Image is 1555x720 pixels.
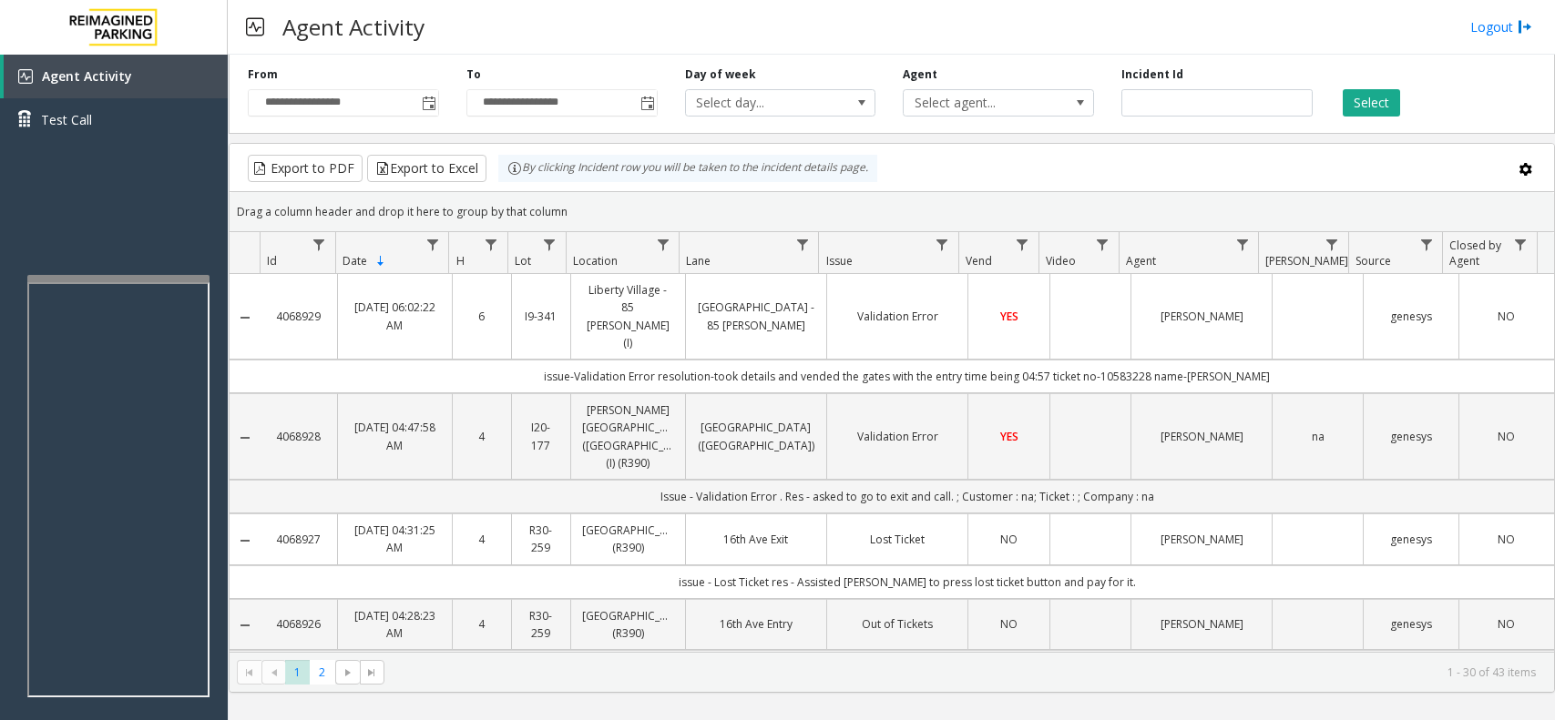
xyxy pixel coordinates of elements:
[685,66,756,83] label: Day of week
[261,480,1554,513] td: Issue - Validation Error . Res - asked to go to exit and call. ; Customer : na; Ticket : ​; Compa...
[267,253,277,269] span: Id
[420,232,445,257] a: Date Filter Menu
[1090,232,1115,257] a: Video Filter Menu
[979,428,1038,445] a: YES
[271,428,326,445] a: 4068928
[1470,531,1543,548] a: NO
[838,308,957,325] a: Validation Error
[979,531,1038,548] a: NO
[1142,615,1261,633] a: [PERSON_NAME]
[456,253,465,269] span: H
[230,431,261,445] a: Collapse Details
[230,618,261,633] a: Collapse Details
[464,615,500,633] a: 4
[697,299,815,333] a: [GEOGRAPHIC_DATA] - 85 [PERSON_NAME]
[230,310,261,325] a: Collapse Details
[826,253,853,269] span: Issue
[1320,232,1345,257] a: Parker Filter Menu
[1498,532,1515,547] span: NO
[271,615,326,633] a: 4068926
[1356,253,1391,269] span: Source
[498,155,877,182] div: By clicking Incident row you will be taken to the incident details page.
[18,69,33,84] img: 'icon'
[1470,615,1543,633] a: NO
[367,155,486,182] button: Export to Excel
[1470,17,1532,36] a: Logout
[1000,532,1018,547] span: NO
[1343,89,1400,117] button: Select
[1142,428,1261,445] a: [PERSON_NAME]
[307,232,332,257] a: Id Filter Menu
[4,55,228,98] a: Agent Activity
[582,281,674,351] a: Liberty Village - 85 [PERSON_NAME] (I)
[271,531,326,548] a: 4068927
[1010,232,1035,257] a: Vend Filter Menu
[341,665,355,680] span: Go to the next page
[364,665,379,680] span: Go to the last page
[41,110,92,129] span: Test Call
[42,67,132,85] span: Agent Activity
[464,531,500,548] a: 4
[1414,232,1438,257] a: Source Filter Menu
[686,90,837,116] span: Select day...
[248,66,278,83] label: From
[507,161,522,176] img: infoIcon.svg
[1498,429,1515,444] span: NO
[515,253,531,269] span: Lot
[697,531,815,548] a: 16th Ave Exit
[230,232,1554,652] div: Data table
[1498,309,1515,324] span: NO
[230,196,1554,228] div: Drag a column header and drop it here to group by that column
[523,522,559,556] a: R30-259
[582,607,674,642] a: [GEOGRAPHIC_DATA] (R390)
[285,660,310,685] span: Page 1
[790,232,814,257] a: Lane Filter Menu
[979,615,1038,633] a: NO
[373,254,388,269] span: Sortable
[1142,308,1261,325] a: [PERSON_NAME]
[466,66,481,83] label: To
[349,299,441,333] a: [DATE] 06:02:22 AM
[349,419,441,453] a: [DATE] 04:47:58 AM
[1470,428,1543,445] a: NO
[903,66,937,83] label: Agent
[1498,616,1515,632] span: NO
[246,5,264,49] img: pageIcon
[930,232,955,257] a: Issue Filter Menu
[697,419,815,453] a: [GEOGRAPHIC_DATA] ([GEOGRAPHIC_DATA])
[1284,428,1352,445] a: na
[523,308,559,325] a: I9-341
[1230,232,1254,257] a: Agent Filter Menu
[582,401,674,472] a: [PERSON_NAME][GEOGRAPHIC_DATA] ([GEOGRAPHIC_DATA]) (I) (R390)
[979,308,1038,325] a: YES
[271,308,326,325] a: 4068929
[523,419,559,453] a: I20-177
[360,660,384,685] span: Go to the last page
[478,232,503,257] a: H Filter Menu
[310,660,334,685] span: Page 2
[273,5,434,49] h3: Agent Activity
[1121,66,1183,83] label: Incident Id
[1375,615,1448,633] a: genesys
[395,664,1536,680] kendo-pager-info: 1 - 30 of 43 items
[1375,308,1448,325] a: genesys
[248,155,363,182] button: Export to PDF
[349,607,441,642] a: [DATE] 04:28:23 AM
[1000,309,1018,324] span: YES
[1375,531,1448,548] a: genesys
[582,522,674,556] a: [GEOGRAPHIC_DATA] (R390)
[261,565,1554,599] td: issue - Lost Ticket res - Assisted [PERSON_NAME] to press lost ticket button and pay for it.
[523,607,559,642] a: R30-259
[838,615,957,633] a: Out of Tickets
[261,360,1554,393] td: issue-Validation Error resolution-took details and vended the gates with the entry time being 04:...
[838,531,957,548] a: Lost Ticket
[261,650,1554,684] td: Issue - Equipment Issue Out of Tickets call dropped
[335,660,360,685] span: Go to the next page
[686,253,711,269] span: Lane
[573,253,618,269] span: Location
[537,232,562,257] a: Lot Filter Menu
[1518,17,1532,36] img: logout
[230,533,261,548] a: Collapse Details
[697,615,815,633] a: 16th Ave Entry
[1000,429,1018,444] span: YES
